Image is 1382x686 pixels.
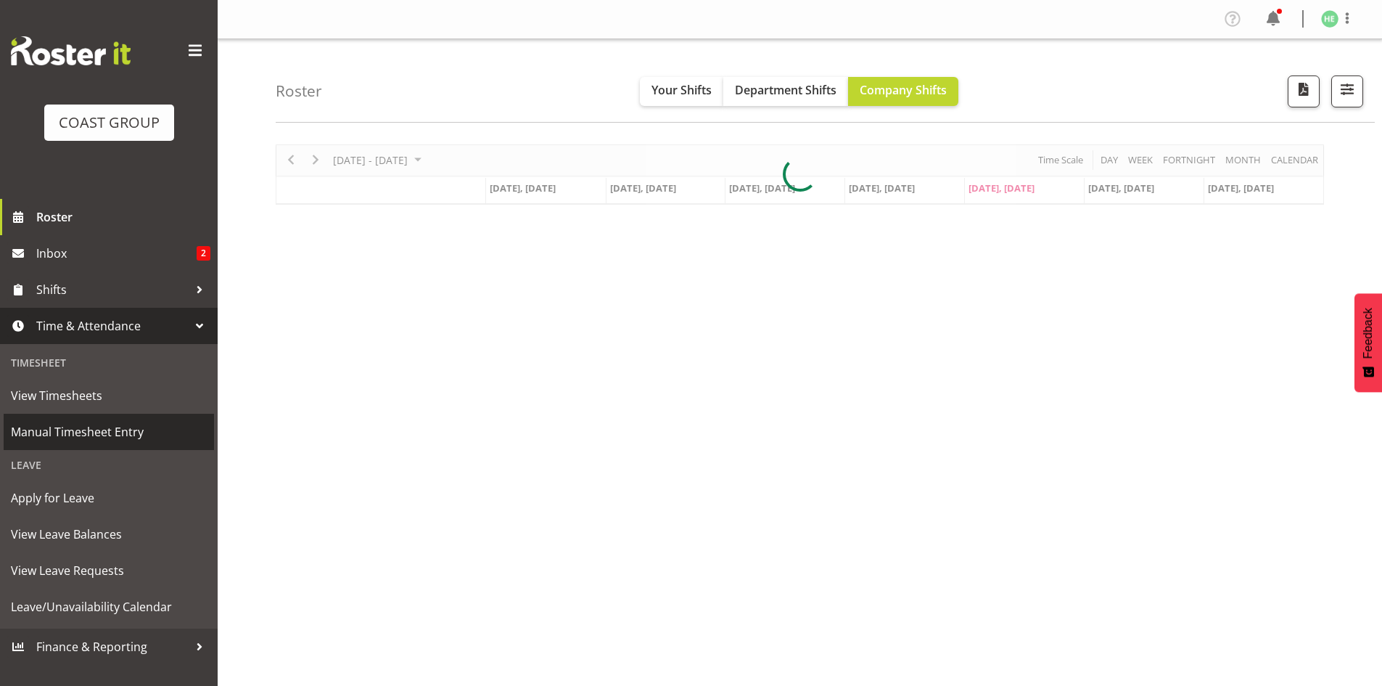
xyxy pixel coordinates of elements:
[4,348,214,377] div: Timesheet
[640,77,723,106] button: Your Shifts
[860,82,947,98] span: Company Shifts
[36,242,197,264] span: Inbox
[1354,293,1382,392] button: Feedback - Show survey
[11,523,207,545] span: View Leave Balances
[848,77,958,106] button: Company Shifts
[276,83,322,99] h4: Roster
[4,516,214,552] a: View Leave Balances
[11,487,207,509] span: Apply for Leave
[36,636,189,658] span: Finance & Reporting
[36,206,210,228] span: Roster
[4,377,214,414] a: View Timesheets
[11,560,207,581] span: View Leave Requests
[1288,75,1320,107] button: Download a PDF of the roster according to the set date range.
[11,421,207,443] span: Manual Timesheet Entry
[36,279,189,301] span: Shifts
[1362,308,1375,359] span: Feedback
[59,112,160,134] div: COAST GROUP
[4,450,214,480] div: Leave
[1331,75,1363,107] button: Filter Shifts
[4,552,214,589] a: View Leave Requests
[4,414,214,450] a: Manual Timesheet Entry
[735,82,836,98] span: Department Shifts
[11,385,207,407] span: View Timesheets
[36,315,189,337] span: Time & Attendance
[11,596,207,618] span: Leave/Unavailability Calendar
[4,480,214,516] a: Apply for Leave
[11,36,131,65] img: Rosterit website logo
[723,77,848,106] button: Department Shifts
[197,246,210,261] span: 2
[4,589,214,625] a: Leave/Unavailability Calendar
[1321,10,1338,28] img: holly-eason1128.jpg
[651,82,712,98] span: Your Shifts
